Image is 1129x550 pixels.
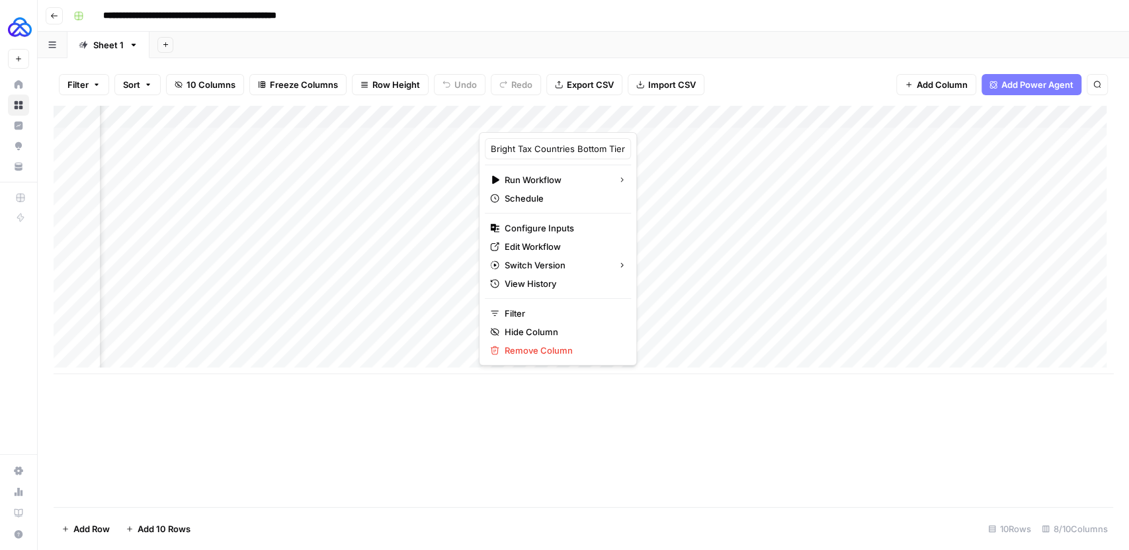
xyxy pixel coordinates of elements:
span: Freeze Columns [270,78,338,91]
span: Undo [454,78,477,91]
button: Add 10 Rows [118,518,198,539]
span: Row Height [372,78,420,91]
span: Export CSV [567,78,614,91]
button: Filter [59,74,109,95]
button: Add Power Agent [982,74,1081,95]
a: Settings [8,460,29,481]
span: Add Power Agent [1001,78,1073,91]
span: Sort [123,78,140,91]
span: Schedule [505,192,620,205]
a: Sheet 1 [67,32,149,58]
span: Add 10 Rows [138,522,190,535]
button: Freeze Columns [249,74,347,95]
span: Filter [67,78,89,91]
button: Workspace: AUQ [8,11,29,44]
div: Sheet 1 [93,38,124,52]
div: 8/10 Columns [1036,518,1113,539]
span: Configure Inputs [505,221,620,235]
span: Hide Column [505,325,620,338]
button: Export CSV [546,74,622,95]
button: Redo [491,74,541,95]
button: 10 Columns [166,74,244,95]
button: Import CSV [628,74,704,95]
a: Opportunities [8,136,29,157]
button: Row Height [352,74,429,95]
a: Usage [8,481,29,502]
button: Help + Support [8,524,29,545]
span: Add Row [73,522,110,535]
button: Sort [114,74,161,95]
span: Filter [505,307,620,320]
span: Import CSV [648,78,696,91]
span: Add Column [917,78,968,91]
a: Browse [8,95,29,116]
a: Home [8,74,29,95]
span: Edit Workflow [505,240,620,253]
span: Remove Column [505,344,620,357]
span: Run Workflow [505,173,607,186]
img: AUQ Logo [8,15,32,39]
button: Add Column [896,74,976,95]
span: View History [505,277,620,290]
button: Add Row [54,518,118,539]
a: Your Data [8,156,29,177]
a: Insights [8,115,29,136]
a: Learning Hub [8,502,29,524]
span: Redo [511,78,532,91]
span: Switch Version [505,258,607,272]
button: Undo [434,74,485,95]
span: 10 Columns [187,78,235,91]
div: 10 Rows [983,518,1036,539]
